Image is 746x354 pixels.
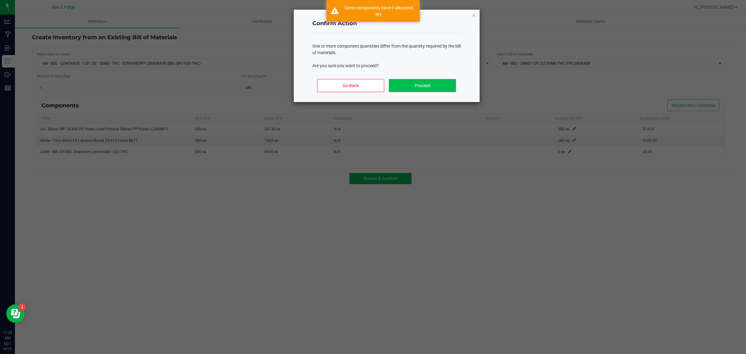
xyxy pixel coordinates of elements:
p: One or more component quantities differ from the quantity required by the bill of materials. [312,43,461,56]
iframe: Resource center unread badge [18,303,26,311]
h4: Confirm Action [312,20,461,28]
div: Some components have 0 allocated qty [342,5,415,17]
iframe: Resource center [6,304,25,323]
button: Close [472,11,476,19]
button: Go Back [317,79,384,92]
button: Proceed [389,79,456,92]
p: Are you sure you want to proceed? [312,63,461,69]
